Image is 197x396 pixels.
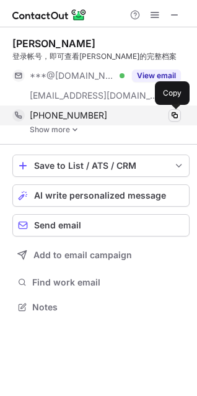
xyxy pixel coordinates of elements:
[12,7,87,22] img: ContactOut v5.3.10
[32,277,185,288] span: Find work email
[12,184,190,207] button: AI write personalized message
[34,220,81,230] span: Send email
[12,299,190,316] button: Notes
[30,110,107,121] span: [PHONE_NUMBER]
[12,37,95,50] div: [PERSON_NAME]
[12,274,190,291] button: Find work email
[34,191,166,200] span: AI write personalized message
[30,125,190,134] a: Show more
[132,70,181,82] button: Reveal Button
[12,155,190,177] button: save-profile-one-click
[30,90,159,101] span: [EMAIL_ADDRESS][DOMAIN_NAME]
[12,51,190,62] div: 登录帐号，即可查看[PERSON_NAME]的完整档案
[34,161,168,171] div: Save to List / ATS / CRM
[30,70,115,81] span: ***@[DOMAIN_NAME]
[33,250,132,260] span: Add to email campaign
[71,125,79,134] img: -
[12,244,190,266] button: Add to email campaign
[32,302,185,313] span: Notes
[12,214,190,236] button: Send email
